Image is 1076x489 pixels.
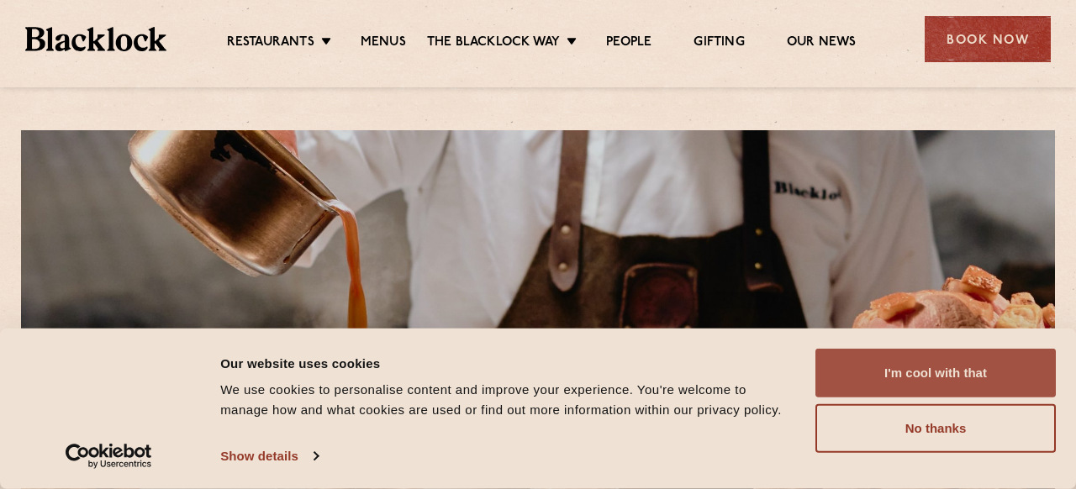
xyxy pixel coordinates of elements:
[361,34,406,53] a: Menus
[35,444,182,469] a: Usercentrics Cookiebot - opens in a new window
[427,34,560,53] a: The Blacklock Way
[227,34,314,53] a: Restaurants
[606,34,651,53] a: People
[925,16,1051,62] div: Book Now
[220,380,796,420] div: We use cookies to personalise content and improve your experience. You're welcome to manage how a...
[220,353,796,373] div: Our website uses cookies
[694,34,744,53] a: Gifting
[787,34,857,53] a: Our News
[220,444,318,469] a: Show details
[815,404,1056,453] button: No thanks
[815,349,1056,397] button: I'm cool with that
[25,27,166,50] img: BL_Textured_Logo-footer-cropped.svg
